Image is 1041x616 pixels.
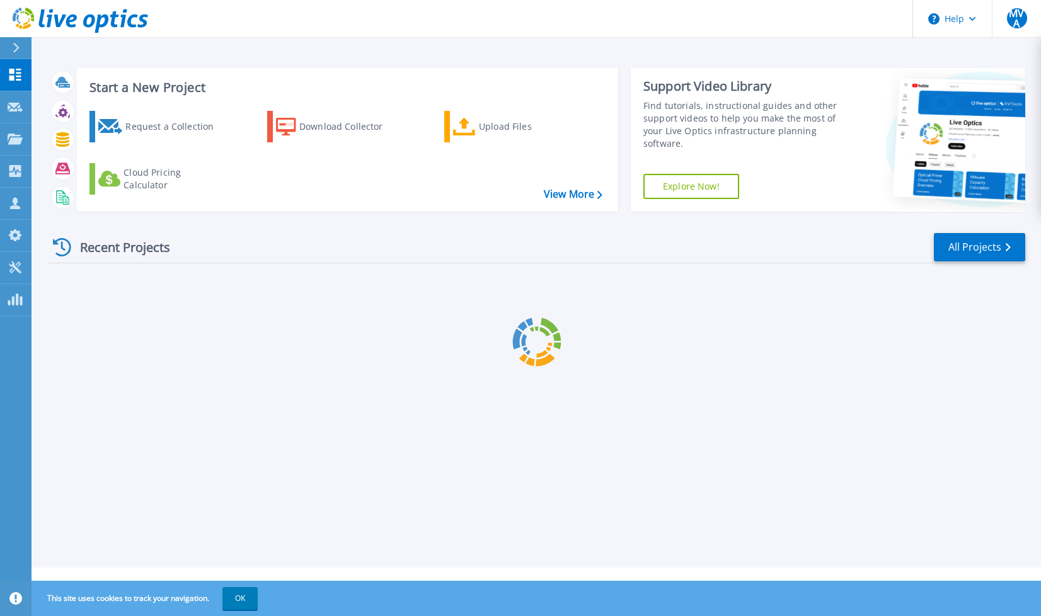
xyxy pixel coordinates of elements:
[544,188,602,200] a: View More
[444,111,585,142] a: Upload Files
[49,232,187,263] div: Recent Projects
[299,114,400,139] div: Download Collector
[934,233,1025,261] a: All Projects
[89,163,230,195] a: Cloud Pricing Calculator
[125,114,226,139] div: Request a Collection
[643,174,739,199] a: Explore Now!
[643,100,843,150] div: Find tutorials, instructional guides and other support videos to help you make the most of your L...
[89,81,602,94] h3: Start a New Project
[479,114,580,139] div: Upload Files
[89,111,230,142] a: Request a Collection
[35,587,258,610] span: This site uses cookies to track your navigation.
[124,166,224,191] div: Cloud Pricing Calculator
[643,78,843,94] div: Support Video Library
[267,111,408,142] a: Download Collector
[222,587,258,610] button: OK
[1007,8,1027,28] span: MVA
